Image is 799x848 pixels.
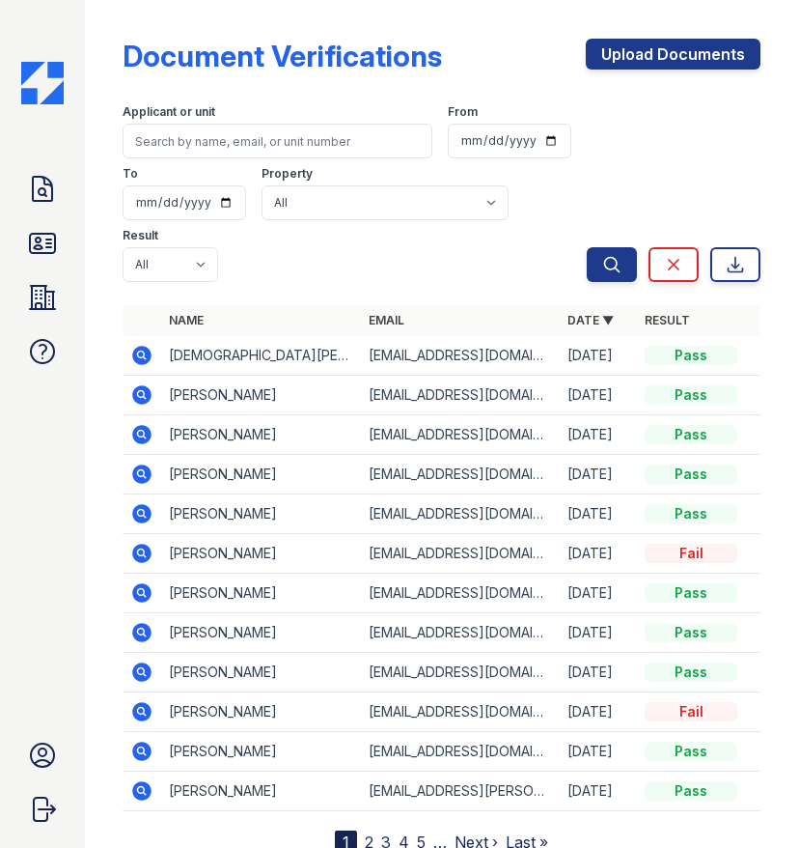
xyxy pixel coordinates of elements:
div: Fail [645,702,737,721]
td: [DATE] [560,613,637,653]
a: Name [169,313,204,327]
div: Pass [645,583,737,603]
label: Property [262,166,313,182]
td: [DATE] [560,415,637,455]
a: Upload Documents [586,39,760,70]
td: [PERSON_NAME] [161,574,360,613]
div: Pass [645,385,737,405]
a: Date ▼ [567,313,614,327]
input: Search by name, email, or unit number [123,124,432,158]
td: [DATE] [560,495,637,534]
div: Pass [645,346,737,365]
td: [DATE] [560,534,637,574]
img: CE_Icon_Blue-c292c112584629df590d857e76928e9f676e5b41ef8f769ba2f05ee15b207248.png [21,62,64,104]
label: Applicant or unit [123,104,215,120]
td: [EMAIL_ADDRESS][DOMAIN_NAME] [361,495,560,534]
td: [EMAIL_ADDRESS][DOMAIN_NAME] [361,613,560,653]
td: [PERSON_NAME] [161,653,360,693]
td: [EMAIL_ADDRESS][PERSON_NAME][DOMAIN_NAME] [361,772,560,811]
div: Fail [645,544,737,563]
div: Pass [645,742,737,761]
td: [DATE] [560,455,637,495]
td: [PERSON_NAME] [161,455,360,495]
td: [EMAIL_ADDRESS][DOMAIN_NAME] [361,336,560,376]
td: [PERSON_NAME] [161,495,360,534]
td: [PERSON_NAME] [161,732,360,772]
td: [EMAIL_ADDRESS][DOMAIN_NAME] [361,376,560,415]
div: Pass [645,663,737,682]
td: [DATE] [560,653,637,693]
td: [DATE] [560,574,637,613]
td: [PERSON_NAME] [161,613,360,653]
td: [EMAIL_ADDRESS][DOMAIN_NAME] [361,574,560,613]
div: Pass [645,504,737,523]
div: Pass [645,623,737,642]
td: [EMAIL_ADDRESS][DOMAIN_NAME] [361,534,560,574]
td: [DEMOGRAPHIC_DATA][PERSON_NAME] [161,336,360,376]
td: [EMAIL_ADDRESS][DOMAIN_NAME] [361,693,560,732]
td: [PERSON_NAME] [161,772,360,811]
td: [PERSON_NAME] [161,415,360,455]
td: [EMAIL_ADDRESS][DOMAIN_NAME] [361,653,560,693]
td: [DATE] [560,376,637,415]
label: From [448,104,478,120]
a: Result [645,313,690,327]
td: [EMAIL_ADDRESS][DOMAIN_NAME] [361,415,560,455]
td: [DATE] [560,732,637,772]
a: Email [369,313,404,327]
td: [PERSON_NAME] [161,534,360,574]
div: Pass [645,781,737,801]
td: [PERSON_NAME] [161,693,360,732]
td: [PERSON_NAME] [161,376,360,415]
label: To [123,166,138,182]
td: [DATE] [560,772,637,811]
label: Result [123,228,158,243]
div: Pass [645,425,737,444]
div: Document Verifications [123,39,442,73]
td: [EMAIL_ADDRESS][DOMAIN_NAME] [361,732,560,772]
td: [EMAIL_ADDRESS][DOMAIN_NAME] [361,455,560,495]
div: Pass [645,465,737,484]
td: [DATE] [560,693,637,732]
td: [DATE] [560,336,637,376]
